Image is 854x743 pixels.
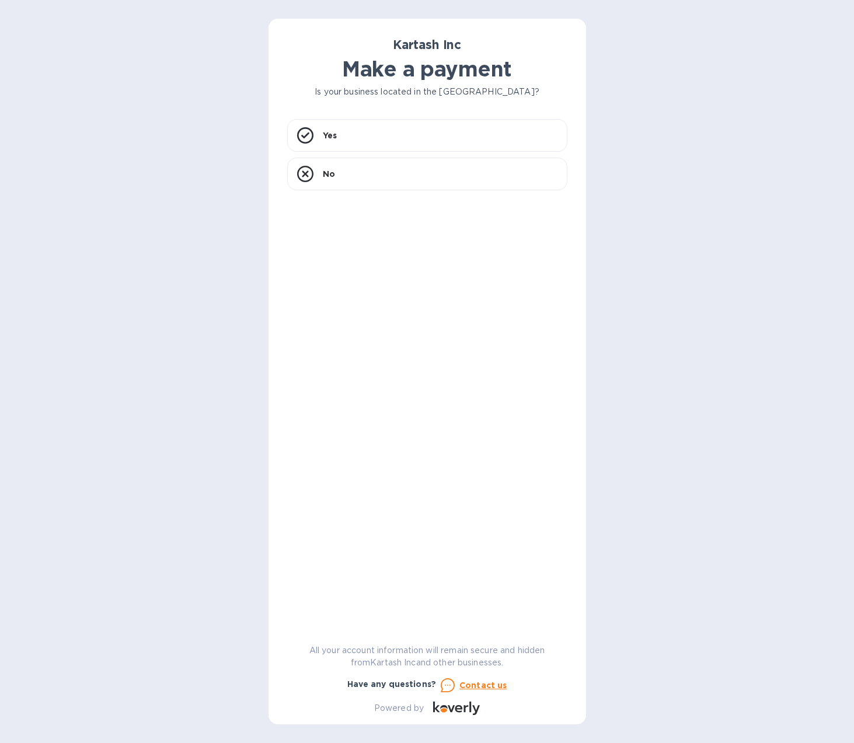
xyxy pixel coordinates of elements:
[287,86,567,98] p: Is your business located in the [GEOGRAPHIC_DATA]?
[347,679,437,689] b: Have any questions?
[287,57,567,81] h1: Make a payment
[374,702,424,714] p: Powered by
[393,37,461,52] b: Kartash Inc
[287,644,567,669] p: All your account information will remain secure and hidden from Kartash Inc and other businesses.
[323,130,337,141] p: Yes
[323,168,335,180] p: No
[459,681,507,690] u: Contact us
